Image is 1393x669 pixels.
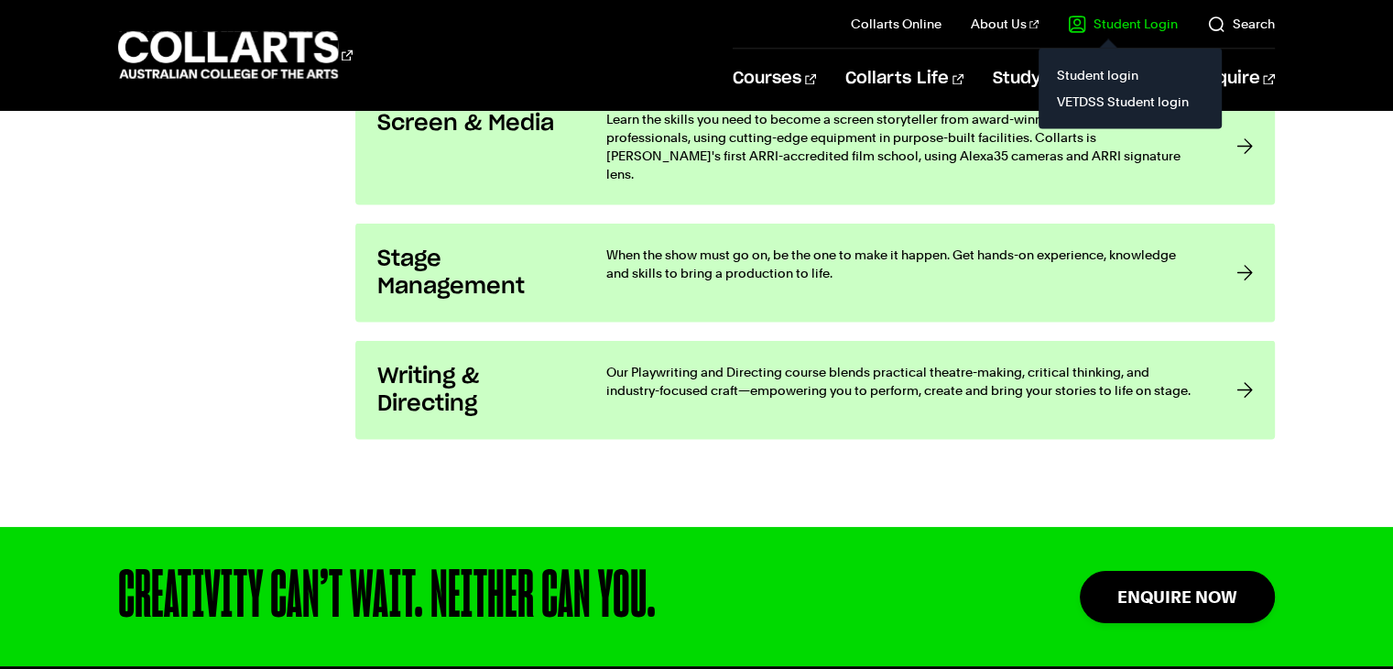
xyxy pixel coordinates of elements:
p: When the show must go on, be the one to make it happen. Get hands-on experience, knowledge and sk... [606,245,1199,281]
a: Enquire [1195,49,1275,109]
a: Study Information [993,49,1165,109]
a: Student login [1053,62,1207,88]
a: About Us [971,15,1039,33]
a: Stage Management When the show must go on, be the one to make it happen. Get hands-on experience,... [355,223,1274,322]
a: Student Login [1068,15,1178,33]
h3: Writing & Directing [377,362,570,417]
h3: Screen & Media [377,109,570,137]
a: Courses [733,49,816,109]
a: Search [1207,15,1275,33]
div: CREATIVITY CAN’T WAIT. NEITHER CAN YOU. [118,564,962,630]
a: Collarts Life [845,49,963,109]
a: VETDSS Student login [1053,88,1207,114]
p: Learn the skills you need to become a screen storyteller from award-winning industry professional... [606,109,1199,182]
p: Our Playwriting and Directing course blends practical theatre-making, critical thinking, and indu... [606,362,1199,399]
a: Collarts Online [851,15,941,33]
a: Enquire Now [1080,571,1275,623]
h3: Stage Management [377,245,570,300]
div: Go to homepage [118,28,353,81]
a: Writing & Directing Our Playwriting and Directing course blends practical theatre-making, critica... [355,340,1274,439]
a: Screen & Media Learn the skills you need to become a screen storyteller from award-winning indust... [355,87,1274,204]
